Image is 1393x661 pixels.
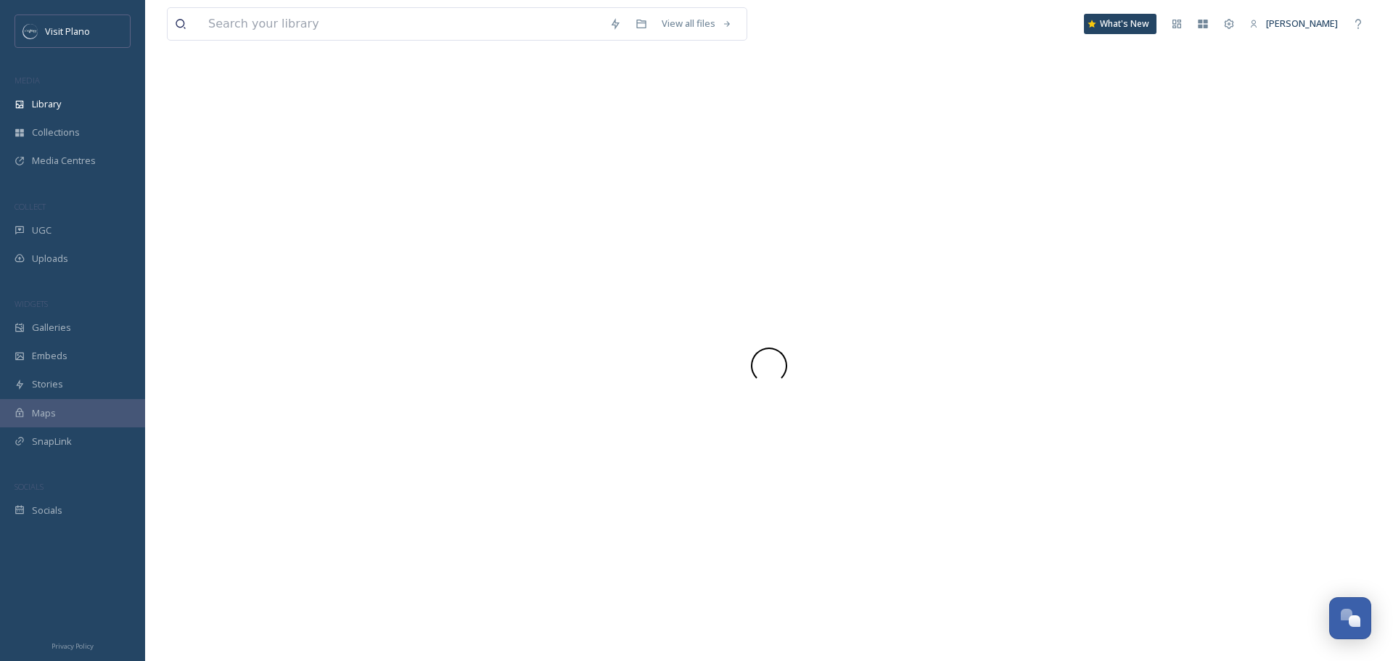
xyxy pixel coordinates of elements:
img: images.jpeg [23,24,38,38]
span: SnapLink [32,435,72,448]
span: SOCIALS [15,481,44,492]
span: WIDGETS [15,298,48,309]
span: COLLECT [15,201,46,212]
span: Collections [32,126,80,139]
button: Open Chat [1329,597,1371,639]
span: UGC [32,223,52,237]
span: Galleries [32,321,71,334]
span: Media Centres [32,154,96,168]
span: Embeds [32,349,67,363]
span: Visit Plano [45,25,90,38]
span: Uploads [32,252,68,266]
span: Stories [32,377,63,391]
a: View all files [654,9,739,38]
span: Privacy Policy [52,641,94,651]
span: MEDIA [15,75,40,86]
a: Privacy Policy [52,636,94,654]
span: [PERSON_NAME] [1266,17,1338,30]
span: Maps [32,406,56,420]
a: What's New [1084,14,1156,34]
a: [PERSON_NAME] [1242,9,1345,38]
span: Socials [32,504,62,517]
input: Search your library [201,8,602,40]
span: Library [32,97,61,111]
